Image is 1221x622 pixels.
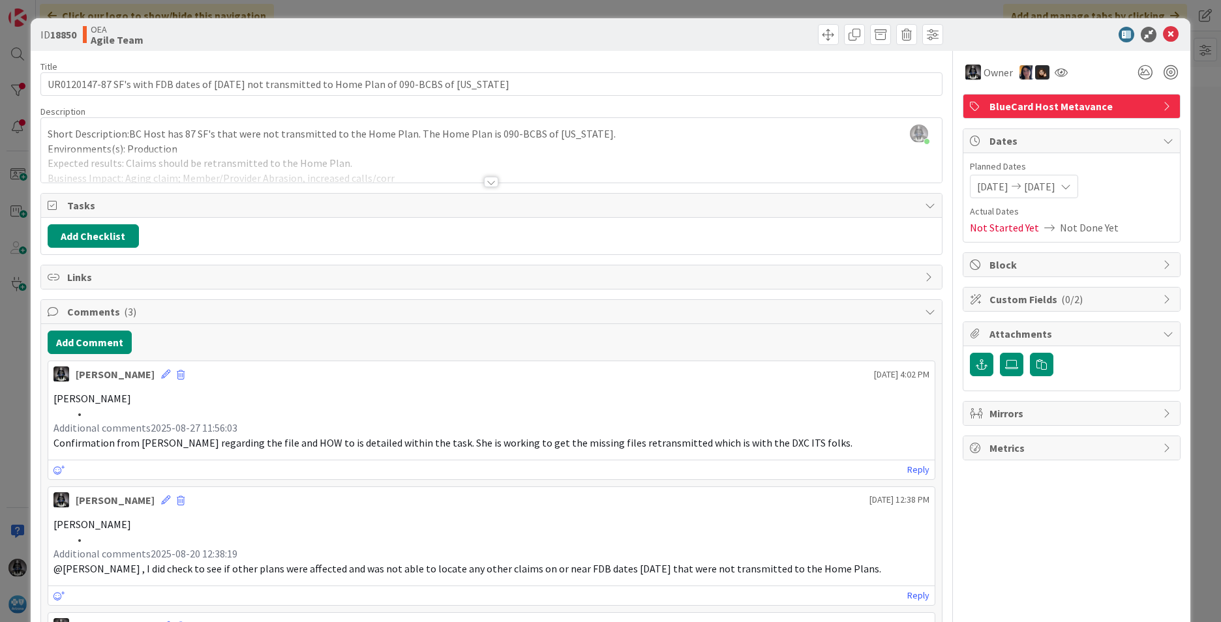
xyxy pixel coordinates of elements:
[1035,65,1049,80] img: ZB
[989,406,1156,421] span: Mirrors
[984,65,1013,80] span: Owner
[874,368,929,381] span: [DATE] 4:02 PM
[76,366,155,382] div: [PERSON_NAME]
[965,65,981,80] img: KG
[977,179,1008,194] span: [DATE]
[76,492,155,508] div: [PERSON_NAME]
[989,326,1156,342] span: Attachments
[67,198,918,213] span: Tasks
[67,304,918,319] span: Comments
[48,224,139,248] button: Add Checklist
[124,305,136,318] span: ( 3 )
[40,106,85,117] span: Description
[53,518,131,531] span: [PERSON_NAME]
[1024,179,1055,194] span: [DATE]
[869,493,929,507] span: [DATE] 12:38 PM
[91,24,143,35] span: OEA
[40,61,57,72] label: Title
[970,160,1173,173] span: Planned Dates
[67,269,918,285] span: Links
[48,331,132,354] button: Add Comment
[40,27,76,42] span: ID
[48,126,935,141] p: Short Description:BC Host has 87 SF's that were not transmitted to the Home Plan. The Home Plan i...
[989,133,1156,149] span: Dates
[1060,220,1119,235] span: Not Done Yet
[53,436,852,449] span: Confirmation from [PERSON_NAME] regarding the file and HOW to is detailed within the task. She is...
[989,440,1156,456] span: Metrics
[989,291,1156,307] span: Custom Fields
[970,205,1173,218] span: Actual Dates
[989,257,1156,273] span: Block
[53,421,237,434] span: Additional comments2025-08-27 11:56:03
[53,547,237,560] span: Additional comments2025-08-20 12:38:19
[970,220,1039,235] span: Not Started Yet
[53,562,881,575] span: @[PERSON_NAME] , I did check to see if other plans were affected and was not able to locate any o...
[989,98,1156,114] span: BlueCard Host Metavance
[1061,293,1083,306] span: ( 0/2 )
[48,141,935,156] p: Environments(s): Production
[53,392,131,405] span: [PERSON_NAME]
[40,72,942,96] input: type card name here...
[91,35,143,45] b: Agile Team
[907,587,929,604] a: Reply
[50,28,76,41] b: 18850
[910,125,928,143] img: ddRgQ3yRm5LdI1ED0PslnJbT72KgN0Tb.jfif
[1019,65,1034,80] img: TC
[53,366,69,382] img: KG
[907,462,929,478] a: Reply
[53,492,69,508] img: KG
